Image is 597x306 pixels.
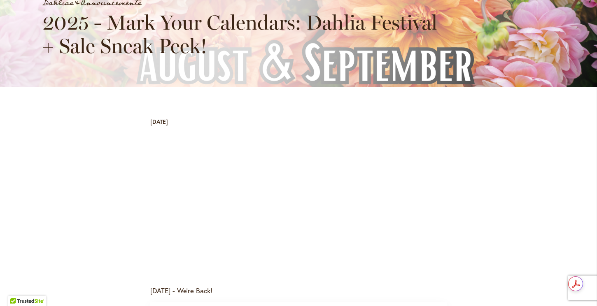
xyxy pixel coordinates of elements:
h1: 2025 - Mark Your Calendars: Dahlia Festival + Sale Sneak Peek! [42,11,438,58]
div: [DATE] [150,118,168,126]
